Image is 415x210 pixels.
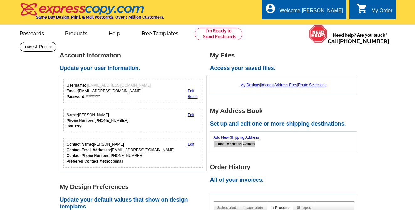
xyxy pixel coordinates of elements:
[338,38,389,45] a: [PHONE_NUMBER]
[215,141,226,147] th: Label
[261,83,273,87] a: Images
[67,94,86,99] strong: Password:
[210,108,361,114] h1: My Address Book
[63,79,203,103] div: Your login information.
[67,118,95,123] strong: Phone Number:
[280,8,343,17] div: Welcome [PERSON_NAME]
[217,206,236,210] a: Scheduled
[298,83,327,87] a: Route Selections
[188,113,194,117] a: Edit
[99,25,130,40] a: Help
[188,89,194,93] a: Edit
[63,138,203,168] div: Who should we contact regarding order issues?
[188,142,194,147] a: Edit
[214,79,354,91] div: | | |
[241,83,260,87] a: My Designs
[67,89,78,93] strong: Email:
[271,206,290,210] a: In Process
[67,148,111,152] strong: Contact Email Addresss:
[67,124,83,128] strong: Industry:
[274,83,297,87] a: Address Files
[60,197,210,210] h2: Update your default values that show on design templates
[63,109,203,132] div: Your personal details.
[243,141,255,147] th: Action
[371,8,392,17] div: My Order
[328,38,389,45] span: Call
[210,52,361,59] h1: My Files
[60,184,210,190] h1: My Design Preferences
[67,142,175,164] div: [PERSON_NAME] [EMAIL_ADDRESS][DOMAIN_NAME] [PHONE_NUMBER] email
[67,112,128,129] div: [PERSON_NAME] [PHONE_NUMBER]
[67,142,93,147] strong: Contact Name:
[265,3,276,14] i: account_circle
[60,65,210,72] h2: Update your user information.
[210,177,361,184] h2: All of your invoices.
[67,83,86,88] strong: Username:
[356,3,368,14] i: shopping_cart
[210,164,361,170] h1: Order History
[67,159,114,164] strong: Preferred Contact Method:
[210,121,361,127] h2: Set up and edit one or more shipping destinations.
[10,25,54,40] a: Postcards
[55,25,97,40] a: Products
[309,25,328,43] img: help
[87,83,151,88] span: [EMAIL_ADDRESS][DOMAIN_NAME]
[356,7,392,15] a: shopping_cart My Order
[20,8,164,19] a: Same Day Design, Print, & Mail Postcards. Over 1 Million Customers.
[297,206,311,210] a: Shipped
[60,52,210,59] h1: Account Information
[214,135,259,140] a: Add New Shipping Address
[36,15,164,19] h4: Same Day Design, Print, & Mail Postcards. Over 1 Million Customers.
[67,113,78,117] strong: Name:
[243,206,263,210] a: Incomplete
[67,153,110,158] strong: Contact Phone Number:
[328,32,392,45] span: Need help? Are you stuck?
[132,25,189,40] a: Free Templates
[226,141,242,147] th: Address
[188,94,197,99] a: Reset
[210,65,361,72] h2: Access your saved files.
